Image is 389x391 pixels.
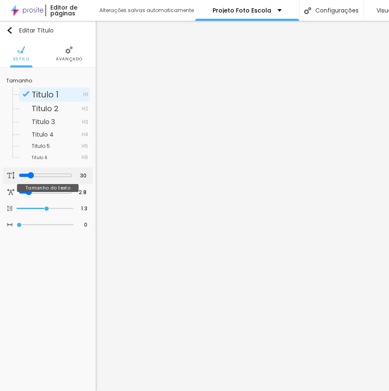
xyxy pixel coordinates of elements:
[82,120,88,125] span: H3
[7,172,15,179] img: Icone
[32,117,55,127] span: Titulo 3
[6,27,13,34] img: Icone
[6,78,89,83] div: Tamanho
[32,142,50,149] span: Titulo 5
[83,92,88,97] span: H1
[82,106,88,111] span: H2
[82,155,88,160] span: H6
[13,57,30,61] span: Estilo
[7,222,12,227] img: Icone
[99,8,195,13] div: Alterações salvas automaticamente
[32,103,59,114] span: Titulo 2
[7,206,12,211] img: Icone
[22,90,30,97] img: Icone
[32,154,47,161] span: Titulo 6
[213,7,271,13] p: Projeto Foto Escola
[6,27,54,34] div: Editar Título
[82,144,88,149] span: H5
[32,89,59,100] span: Titulo 1
[7,188,15,196] img: Icone
[45,5,91,16] div: Editor de páginas
[56,57,82,61] span: Avançado
[65,46,73,54] img: Icone
[82,132,88,137] span: H4
[17,46,25,54] img: Icone
[304,7,311,14] img: Icone
[32,130,54,139] span: Titulo 4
